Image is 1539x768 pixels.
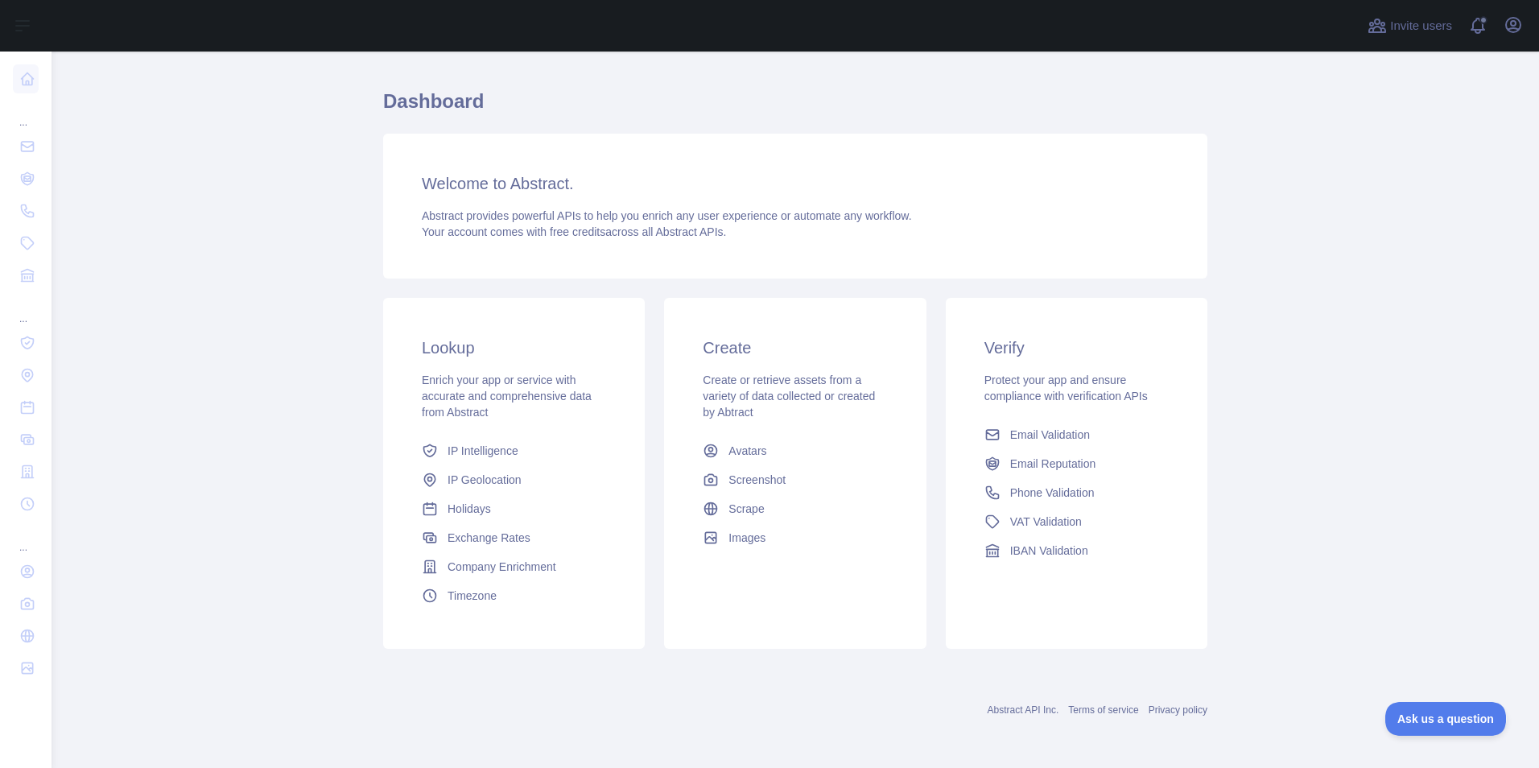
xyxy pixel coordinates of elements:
[1149,704,1207,716] a: Privacy policy
[448,443,518,459] span: IP Intelligence
[13,293,39,325] div: ...
[1390,17,1452,35] span: Invite users
[422,374,592,419] span: Enrich your app or service with accurate and comprehensive data from Abstract
[984,337,1169,359] h3: Verify
[422,225,726,238] span: Your account comes with across all Abstract APIs.
[415,436,613,465] a: IP Intelligence
[1010,485,1095,501] span: Phone Validation
[696,523,893,552] a: Images
[728,472,786,488] span: Screenshot
[1010,427,1090,443] span: Email Validation
[448,501,491,517] span: Holidays
[1068,704,1138,716] a: Terms of service
[1010,543,1088,559] span: IBAN Validation
[415,581,613,610] a: Timezone
[13,522,39,554] div: ...
[978,478,1175,507] a: Phone Validation
[703,374,875,419] span: Create or retrieve assets from a variety of data collected or created by Abtract
[422,337,606,359] h3: Lookup
[1385,702,1507,736] iframe: Toggle Customer Support
[703,337,887,359] h3: Create
[728,530,765,546] span: Images
[448,530,530,546] span: Exchange Rates
[984,374,1148,403] span: Protect your app and ensure compliance with verification APIs
[978,420,1175,449] a: Email Validation
[13,97,39,129] div: ...
[728,501,764,517] span: Scrape
[1010,514,1082,530] span: VAT Validation
[978,449,1175,478] a: Email Reputation
[978,507,1175,536] a: VAT Validation
[448,559,556,575] span: Company Enrichment
[415,465,613,494] a: IP Geolocation
[728,443,766,459] span: Avatars
[988,704,1059,716] a: Abstract API Inc.
[1010,456,1096,472] span: Email Reputation
[415,494,613,523] a: Holidays
[696,494,893,523] a: Scrape
[696,436,893,465] a: Avatars
[550,225,605,238] span: free credits
[448,588,497,604] span: Timezone
[383,89,1207,127] h1: Dashboard
[422,172,1169,195] h3: Welcome to Abstract.
[978,536,1175,565] a: IBAN Validation
[696,465,893,494] a: Screenshot
[415,552,613,581] a: Company Enrichment
[1364,13,1455,39] button: Invite users
[422,209,912,222] span: Abstract provides powerful APIs to help you enrich any user experience or automate any workflow.
[448,472,522,488] span: IP Geolocation
[415,523,613,552] a: Exchange Rates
